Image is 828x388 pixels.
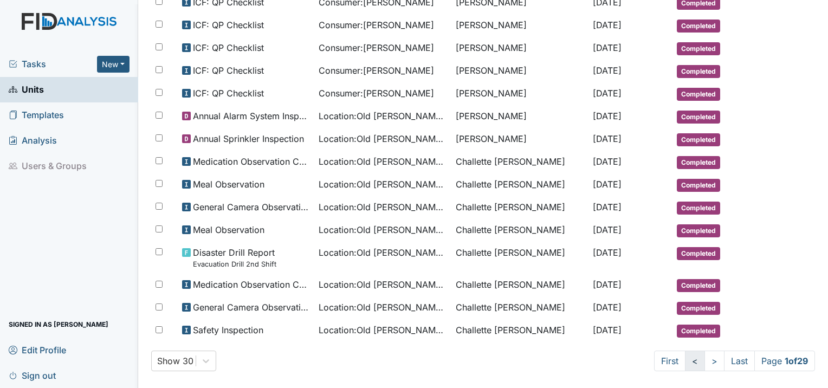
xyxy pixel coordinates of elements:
[593,42,622,53] span: [DATE]
[319,201,447,214] span: Location : Old [PERSON_NAME].
[193,201,310,214] span: General Camera Observation
[319,18,434,31] span: Consumer : [PERSON_NAME]
[193,246,276,269] span: Disaster Drill Report Evacuation Drill 2nd Shift
[319,301,447,314] span: Location : Old [PERSON_NAME].
[704,351,725,371] a: >
[593,111,622,121] span: [DATE]
[9,132,57,149] span: Analysis
[754,351,815,371] span: Page
[593,202,622,212] span: [DATE]
[677,20,720,33] span: Completed
[593,247,622,258] span: [DATE]
[193,178,264,191] span: Meal Observation
[677,65,720,78] span: Completed
[677,179,720,192] span: Completed
[319,278,447,291] span: Location : Old [PERSON_NAME].
[319,132,447,145] span: Location : Old [PERSON_NAME].
[685,351,705,371] a: <
[193,301,310,314] span: General Camera Observation
[677,302,720,315] span: Completed
[593,302,622,313] span: [DATE]
[319,41,434,54] span: Consumer : [PERSON_NAME]
[319,87,434,100] span: Consumer : [PERSON_NAME]
[451,242,588,274] td: Challette [PERSON_NAME]
[451,14,588,37] td: [PERSON_NAME]
[319,64,434,77] span: Consumer : [PERSON_NAME]
[677,202,720,215] span: Completed
[319,109,447,122] span: Location : Old [PERSON_NAME].
[451,82,588,105] td: [PERSON_NAME]
[157,354,193,367] div: Show 30
[193,155,310,168] span: Medication Observation Checklist
[593,20,622,30] span: [DATE]
[319,155,447,168] span: Location : Old [PERSON_NAME].
[677,42,720,55] span: Completed
[451,128,588,151] td: [PERSON_NAME]
[677,224,720,237] span: Completed
[451,37,588,60] td: [PERSON_NAME]
[451,60,588,82] td: [PERSON_NAME]
[319,324,447,337] span: Location : Old [PERSON_NAME].
[9,341,66,358] span: Edit Profile
[451,296,588,319] td: Challette [PERSON_NAME]
[677,279,720,292] span: Completed
[319,223,447,236] span: Location : Old [PERSON_NAME].
[677,133,720,146] span: Completed
[677,325,720,338] span: Completed
[593,88,622,99] span: [DATE]
[97,56,130,73] button: New
[319,246,447,259] span: Location : Old [PERSON_NAME].
[677,88,720,101] span: Completed
[593,279,622,290] span: [DATE]
[593,133,622,144] span: [DATE]
[451,274,588,296] td: Challette [PERSON_NAME]
[319,178,447,191] span: Location : Old [PERSON_NAME].
[451,196,588,219] td: Challette [PERSON_NAME]
[193,132,304,145] span: Annual Sprinkler Inspection
[9,81,44,98] span: Units
[9,107,64,124] span: Templates
[193,259,276,269] small: Evacuation Drill 2nd Shift
[451,319,588,342] td: Challette [PERSON_NAME]
[654,351,815,371] nav: task-pagination
[593,325,622,335] span: [DATE]
[193,87,264,100] span: ICF: QP Checklist
[193,223,264,236] span: Meal Observation
[593,224,622,235] span: [DATE]
[9,367,56,384] span: Sign out
[193,18,264,31] span: ICF: QP Checklist
[9,316,108,333] span: Signed in as [PERSON_NAME]
[654,351,685,371] a: First
[451,219,588,242] td: Challette [PERSON_NAME]
[193,109,310,122] span: Annual Alarm System Inspection
[785,355,808,366] strong: 1 of 29
[677,111,720,124] span: Completed
[677,247,720,260] span: Completed
[593,65,622,76] span: [DATE]
[451,173,588,196] td: Challette [PERSON_NAME]
[724,351,755,371] a: Last
[193,64,264,77] span: ICF: QP Checklist
[677,156,720,169] span: Completed
[193,41,264,54] span: ICF: QP Checklist
[193,278,310,291] span: Medication Observation Checklist
[593,156,622,167] span: [DATE]
[9,57,97,70] a: Tasks
[451,105,588,128] td: [PERSON_NAME]
[193,324,263,337] span: Safety Inspection
[451,151,588,173] td: Challette [PERSON_NAME]
[593,179,622,190] span: [DATE]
